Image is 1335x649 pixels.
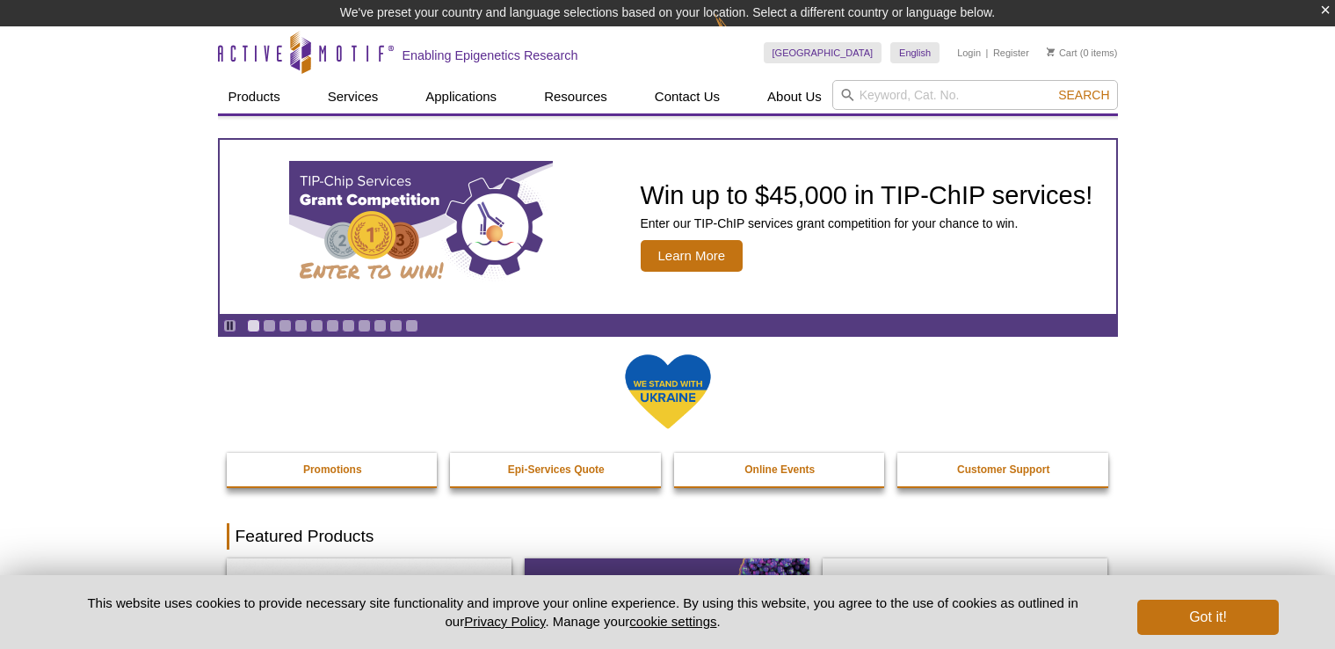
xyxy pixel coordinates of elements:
[986,42,989,63] li: |
[294,319,308,332] a: Go to slide 4
[1058,88,1109,102] span: Search
[317,80,389,113] a: Services
[405,319,418,332] a: Go to slide 11
[464,614,545,629] a: Privacy Policy
[674,453,887,486] a: Online Events
[342,319,355,332] a: Go to slide 7
[303,463,362,476] strong: Promotions
[450,453,663,486] a: Epi-Services Quote
[218,80,291,113] a: Products
[993,47,1029,59] a: Register
[890,42,940,63] a: English
[744,463,815,476] strong: Online Events
[715,13,761,55] img: Change Here
[415,80,507,113] a: Applications
[227,523,1109,550] h2: Featured Products
[1137,600,1278,635] button: Got it!
[1047,47,1077,59] a: Cart
[247,319,260,332] a: Go to slide 1
[508,463,605,476] strong: Epi-Services Quote
[897,453,1110,486] a: Customer Support
[289,161,553,293] img: TIP-ChIP Services Grant Competition
[374,319,387,332] a: Go to slide 9
[1047,42,1118,63] li: (0 items)
[358,319,371,332] a: Go to slide 8
[641,240,744,272] span: Learn More
[263,319,276,332] a: Go to slide 2
[644,80,730,113] a: Contact Us
[641,215,1093,231] p: Enter our TIP-ChIP services grant competition for your chance to win.
[957,463,1049,476] strong: Customer Support
[220,140,1116,314] a: TIP-ChIP Services Grant Competition Win up to $45,000 in TIP-ChIP services! Enter our TIP-ChIP se...
[764,42,882,63] a: [GEOGRAPHIC_DATA]
[227,453,439,486] a: Promotions
[220,140,1116,314] article: TIP-ChIP Services Grant Competition
[957,47,981,59] a: Login
[641,182,1093,208] h2: Win up to $45,000 in TIP-ChIP services!
[629,614,716,629] button: cookie settings
[832,80,1118,110] input: Keyword, Cat. No.
[389,319,403,332] a: Go to slide 10
[310,319,323,332] a: Go to slide 5
[326,319,339,332] a: Go to slide 6
[1047,47,1055,56] img: Your Cart
[1053,87,1114,103] button: Search
[403,47,578,63] h2: Enabling Epigenetics Research
[223,319,236,332] a: Toggle autoplay
[757,80,832,113] a: About Us
[279,319,292,332] a: Go to slide 3
[57,594,1109,631] p: This website uses cookies to provide necessary site functionality and improve your online experie...
[533,80,618,113] a: Resources
[624,353,712,431] img: We Stand With Ukraine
